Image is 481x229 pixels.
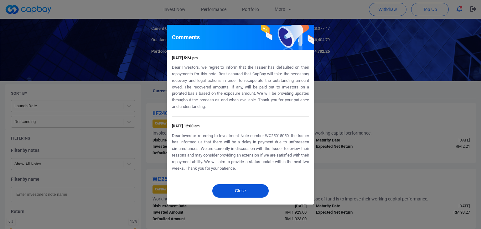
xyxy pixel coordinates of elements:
span: [DATE] 5:24 pm [172,56,198,60]
button: Close [212,184,269,198]
span: [DATE] 12:00 am [172,124,199,128]
p: Dear Investors, we regret to inform that the Issuer has defaulted on their repayments for this no... [172,64,309,110]
h5: Comments [172,34,200,41]
p: Dear Investor, referring to Investment Note number WC25015050, the Issuer has informed us that th... [172,133,309,172]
